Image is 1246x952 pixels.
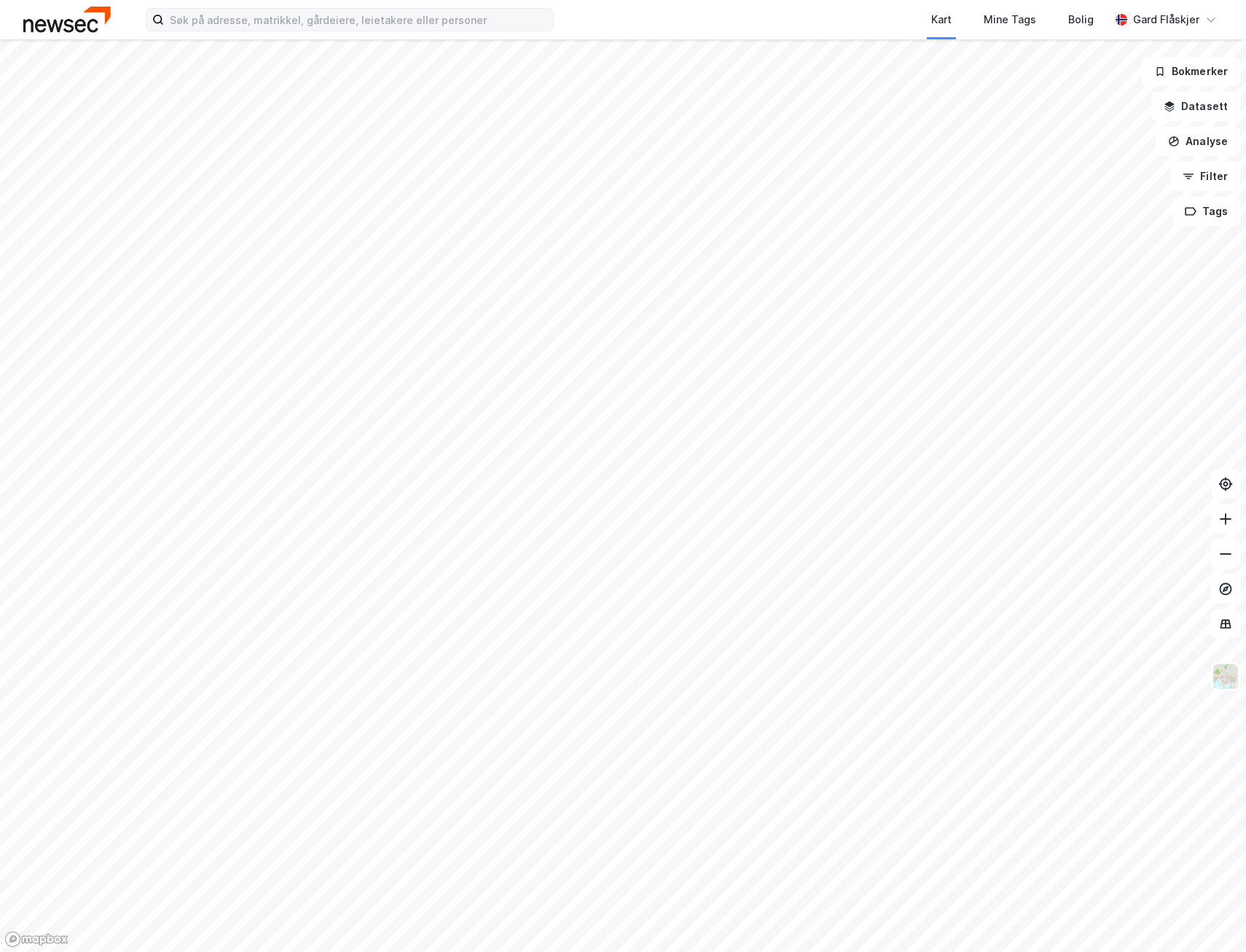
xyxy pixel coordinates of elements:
div: Bolig [1068,11,1094,28]
div: Gard Flåskjer [1133,11,1199,28]
input: Søk på adresse, matrikkel, gårdeiere, leietakere eller personer [164,9,553,31]
iframe: Chat Widget [1173,882,1246,952]
div: Mine Tags [984,11,1036,28]
div: Kontrollprogram for chat [1173,882,1246,952]
img: newsec-logo.f6e21ccffca1b3a03d2d.png [23,7,111,32]
div: Kart [931,11,952,28]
